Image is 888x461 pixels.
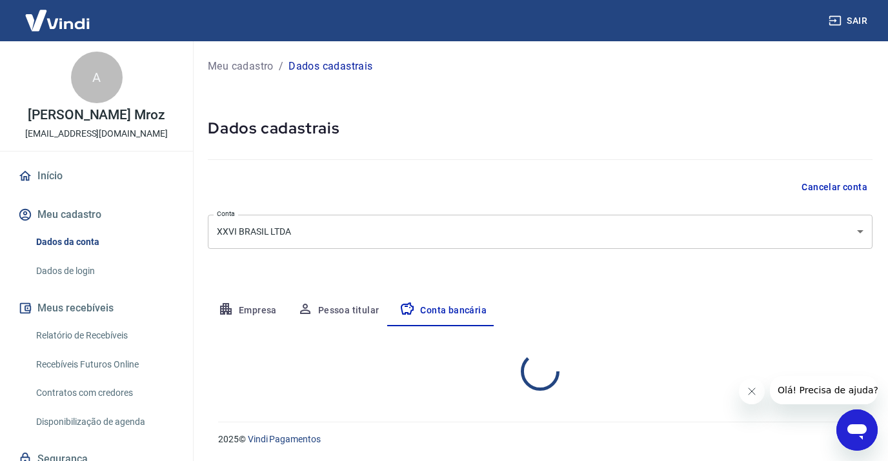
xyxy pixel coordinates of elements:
p: [PERSON_NAME] Mroz [28,108,165,122]
a: Disponibilização de agenda [31,409,177,435]
iframe: Fechar mensagem [739,378,765,404]
a: Recebíveis Futuros Online [31,351,177,378]
label: Conta [217,209,235,219]
a: Início [15,162,177,190]
button: Sair [826,9,873,33]
a: Contratos com credores [31,380,177,406]
a: Vindi Pagamentos [248,434,321,444]
p: 2025 © [218,433,857,446]
button: Meus recebíveis [15,294,177,322]
button: Conta bancária [389,295,497,326]
a: Dados da conta [31,229,177,255]
p: Dados cadastrais [288,59,372,74]
button: Pessoa titular [287,295,390,326]
img: Vindi [15,1,99,40]
span: Olá! Precisa de ajuda? [8,9,108,19]
p: [EMAIL_ADDRESS][DOMAIN_NAME] [25,127,168,141]
a: Relatório de Recebíveis [31,322,177,349]
div: A [71,52,123,103]
a: Meu cadastro [208,59,274,74]
h5: Dados cadastrais [208,118,873,139]
p: / [279,59,283,74]
iframe: Mensagem da empresa [770,376,878,404]
button: Meu cadastro [15,201,177,229]
button: Empresa [208,295,287,326]
iframe: Botão para abrir a janela de mensagens [836,409,878,451]
button: Cancelar conta [796,175,873,199]
div: XXVI BRASIL LTDA [208,215,873,249]
a: Dados de login [31,258,177,284]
